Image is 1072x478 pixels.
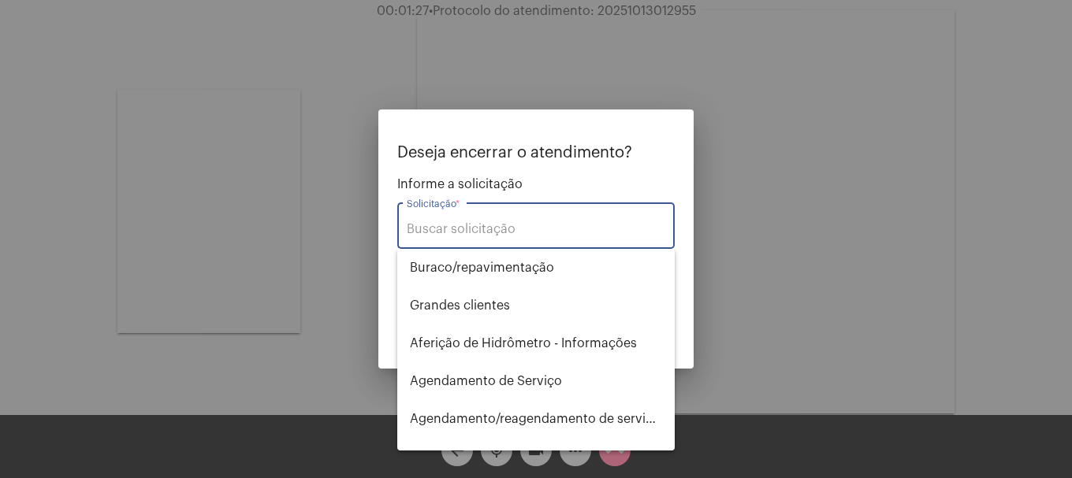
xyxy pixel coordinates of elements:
span: Agendamento/reagendamento de serviços - informações [410,400,662,438]
input: Buscar solicitação [407,222,665,236]
span: Agendamento de Serviço [410,362,662,400]
span: ⁠Buraco/repavimentação [410,249,662,287]
span: Alterar nome do usuário na fatura [410,438,662,476]
span: Informe a solicitação [397,177,675,191]
span: ⁠Grandes clientes [410,287,662,324]
span: Aferição de Hidrômetro - Informações [410,324,662,362]
p: Deseja encerrar o atendimento? [397,144,675,161]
